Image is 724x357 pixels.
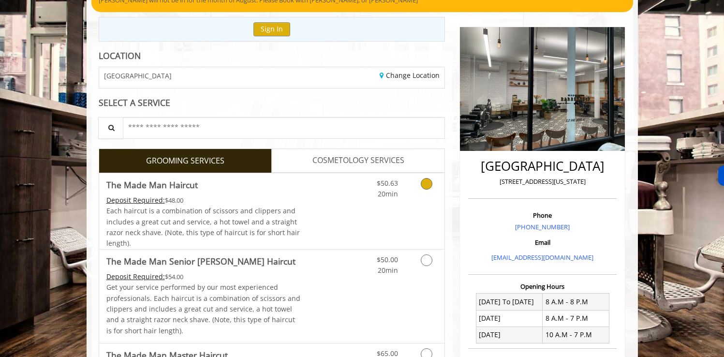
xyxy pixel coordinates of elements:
[515,223,570,231] a: [PHONE_NUMBER]
[106,254,296,268] b: The Made Man Senior [PERSON_NAME] Haircut
[377,255,398,264] span: $50.00
[380,71,440,80] a: Change Location
[99,98,445,107] div: SELECT A SERVICE
[468,283,617,290] h3: Opening Hours
[378,266,398,275] span: 20min
[476,310,543,327] td: [DATE]
[106,271,301,282] div: $54.00
[99,50,141,61] b: LOCATION
[104,72,172,79] span: [GEOGRAPHIC_DATA]
[543,327,609,343] td: 10 A.M - 7 P.M
[471,177,614,187] p: [STREET_ADDRESS][US_STATE]
[543,310,609,327] td: 8 A.M - 7 P.M
[106,206,300,248] span: Each haircut is a combination of scissors and clippers and includes a great cut and service, a ho...
[146,155,224,167] span: GROOMING SERVICES
[98,117,123,139] button: Service Search
[106,282,301,336] p: Get your service performed by our most experienced professionals. Each haircut is a combination o...
[106,195,301,206] div: $48.00
[543,294,609,310] td: 8 A.M - 8 P.M
[476,294,543,310] td: [DATE] To [DATE]
[106,272,165,281] span: This service needs some Advance to be paid before we block your appointment
[377,178,398,188] span: $50.63
[312,154,404,167] span: COSMETOLOGY SERVICES
[378,189,398,198] span: 20min
[476,327,543,343] td: [DATE]
[491,253,593,262] a: [EMAIL_ADDRESS][DOMAIN_NAME]
[253,22,290,36] button: Sign In
[471,239,614,246] h3: Email
[471,212,614,219] h3: Phone
[106,178,198,192] b: The Made Man Haircut
[106,195,165,205] span: This service needs some Advance to be paid before we block your appointment
[471,159,614,173] h2: [GEOGRAPHIC_DATA]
